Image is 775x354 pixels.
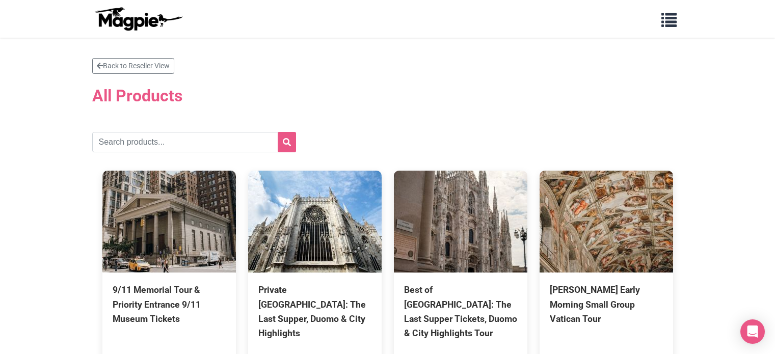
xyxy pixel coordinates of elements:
[92,7,184,31] img: logo-ab69f6fb50320c5b225c76a69d11143b.png
[740,319,765,344] div: Open Intercom Messenger
[258,283,371,340] div: Private [GEOGRAPHIC_DATA]: The Last Supper, Duomo & City Highlights
[248,171,382,273] img: Private Milan: The Last Supper, Duomo & City Highlights
[92,132,296,152] input: Search products...
[550,283,663,325] div: [PERSON_NAME] Early Morning Small Group Vatican Tour
[102,171,236,273] img: 9/11 Memorial Tour & Priority Entrance 9/11 Museum Tickets
[394,171,527,273] img: Best of Milan: The Last Supper Tickets, Duomo & City Highlights Tour
[92,80,683,112] h2: All Products
[113,283,226,325] div: 9/11 Memorial Tour & Priority Entrance 9/11 Museum Tickets
[92,58,174,74] a: Back to Reseller View
[540,171,673,273] img: Pristine Sistine Early Morning Small Group Vatican Tour
[404,283,517,340] div: Best of [GEOGRAPHIC_DATA]: The Last Supper Tickets, Duomo & City Highlights Tour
